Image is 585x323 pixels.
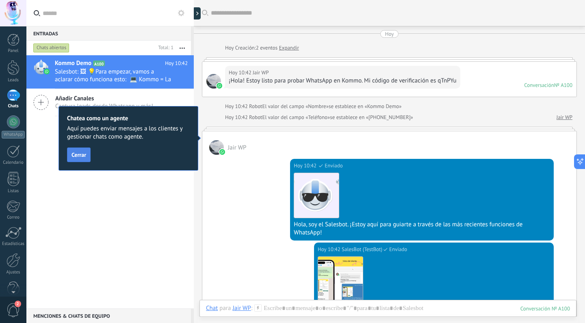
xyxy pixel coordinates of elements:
[249,114,262,121] span: Robot
[217,83,222,89] img: waba.svg
[2,189,25,194] div: Listas
[93,61,105,66] span: A100
[67,115,190,122] h2: Chatea como un agente
[228,144,246,152] span: Jair WP
[524,82,554,89] div: Conversación
[225,44,299,52] div: Creación:
[253,69,269,77] span: Jair WP
[165,59,188,67] span: Hoy 10:42
[2,241,25,247] div: Estadísticas
[2,104,25,109] div: Chats
[225,44,235,52] div: Hoy
[71,152,86,158] span: Cerrar
[256,44,277,52] span: 2 eventos
[294,173,339,218] img: 183.png
[2,160,25,165] div: Calendario
[554,82,572,89] div: № A100
[15,301,21,307] span: 2
[279,44,299,52] a: Expandir
[225,113,249,121] div: Hoy 10:42
[2,215,25,220] div: Correo
[232,304,251,312] div: Jair WP
[262,113,330,121] span: El valor del campo «Teléfono»
[385,30,394,38] div: Hoy
[251,304,252,312] span: :
[193,7,201,20] div: Mostrar
[2,131,25,139] div: WhatsApp
[342,245,382,254] span: SalesBot (TestBot)
[229,77,457,85] div: ¡Hola! Estoy listo para probar WhatsApp en Kommo. Mi código de verificación es qTnPYu
[249,103,262,110] span: Robot
[55,59,91,67] span: Kommo Demo
[26,308,191,323] div: Menciones & Chats de equipo
[294,221,550,237] div: Hola, soy el Salesbot. ¡Estoy aquí para guiarte a través de las más recientes funciones de WhatsApp!
[520,305,570,312] div: 100
[2,48,25,54] div: Panel
[557,113,572,121] a: Jair WP
[219,304,231,312] span: para
[55,102,153,110] span: Captura leads desde Whatsapp y más!
[325,162,342,170] span: Enviado
[225,102,249,111] div: Hoy 10:42
[229,69,253,77] div: Hoy 10:42
[26,26,191,41] div: Entradas
[2,78,25,83] div: Leads
[67,125,190,141] span: Aquí puedes enviar mensajes a los clientes y gestionar chats como agente.
[209,140,224,155] span: Jair WP
[389,245,407,254] span: Enviado
[2,270,25,275] div: Ajustes
[318,245,342,254] div: Hoy 10:42
[262,102,329,111] span: El valor del campo «Nombre»
[294,162,318,170] div: Hoy 10:42
[26,55,194,89] a: Kommo Demo A100 Hoy 10:42 Salesbot: 🖼 💡Para empezar, vamos a aclarar cómo funciona esto: 💻 Kommo ...
[33,43,69,53] div: Chats abiertos
[329,102,401,111] span: se establece en «Kommo Demo»
[55,68,172,83] span: Salesbot: 🖼 💡Para empezar, vamos a aclarar cómo funciona esto: 💻 Kommo = La vista del Agente - La...
[206,74,221,89] span: Jair WP
[55,95,153,102] span: Añadir Canales
[155,44,173,52] div: Total: 1
[44,69,50,74] img: waba.svg
[173,41,191,55] button: Más
[330,113,413,121] span: se establece en «[PHONE_NUMBER]»
[219,149,225,155] img: waba.svg
[318,257,363,301] img: 43cab333-3777-4d54-bb3d-91477609d95a
[67,147,91,162] button: Cerrar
